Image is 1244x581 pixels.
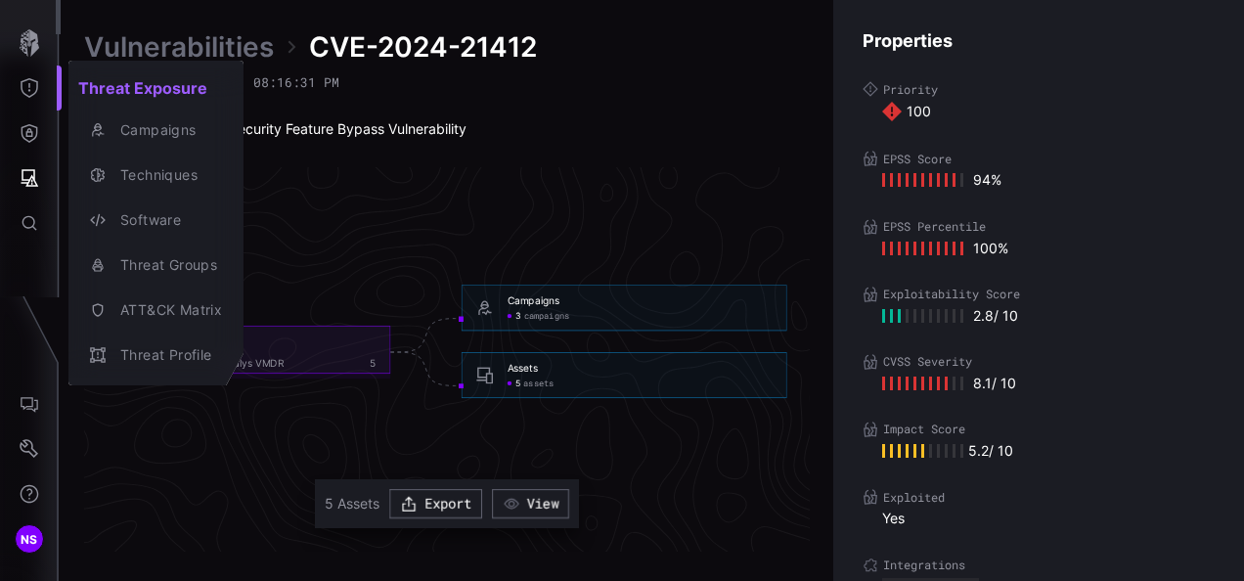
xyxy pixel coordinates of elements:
button: Campaigns [68,108,244,153]
h2: Threat Exposure [68,68,244,108]
button: Techniques [68,153,244,198]
div: Software [111,208,222,233]
div: Campaigns [111,118,222,143]
div: ATT&CK Matrix [111,298,222,323]
button: ATT&CK Matrix [68,288,244,333]
button: Threat Profile [68,333,244,378]
div: Threat Profile [111,343,222,368]
button: Threat Groups [68,243,244,288]
div: Techniques [111,163,222,188]
div: Threat Groups [111,253,222,278]
button: Software [68,198,244,243]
